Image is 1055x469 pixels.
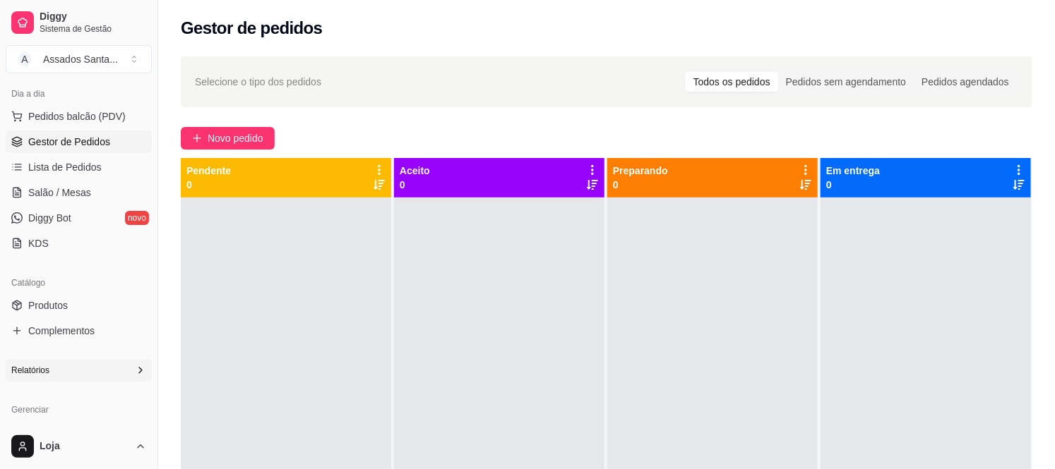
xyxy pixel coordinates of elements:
p: Preparando [613,164,668,178]
a: Salão / Mesas [6,181,152,204]
p: 0 [613,178,668,192]
a: Produtos [6,294,152,317]
span: Diggy [40,11,146,23]
span: Novo pedido [208,130,263,146]
span: plus [192,133,202,143]
p: Em entrega [826,164,880,178]
div: Gerenciar [6,398,152,421]
button: Loja [6,430,152,463]
span: Sistema de Gestão [40,23,146,35]
span: Gestor de Pedidos [28,135,110,149]
div: Pedidos agendados [914,72,1017,92]
button: Novo pedido [181,127,275,150]
span: Salão / Mesas [28,185,91,200]
p: 0 [400,178,430,192]
span: Selecione o tipo dos pedidos [195,74,321,90]
a: Lista de Pedidos [6,156,152,178]
a: DiggySistema de Gestão [6,6,152,39]
span: Diggy Bot [28,211,71,225]
span: Relatórios [11,365,49,376]
a: Gestor de Pedidos [6,130,152,153]
span: Produtos [28,298,68,312]
p: 0 [826,178,880,192]
a: Diggy Botnovo [6,207,152,229]
div: Catálogo [6,272,152,294]
p: Pendente [186,164,231,178]
div: Dia a dia [6,83,152,105]
button: Select a team [6,45,152,73]
a: KDS [6,232,152,255]
div: Todos os pedidos [686,72,778,92]
button: Pedidos balcão (PDV) [6,105,152,128]
a: Entregadoresnovo [6,421,152,444]
span: A [18,52,32,66]
span: Complementos [28,324,95,338]
span: KDS [28,236,49,250]
p: Aceito [400,164,430,178]
div: Pedidos sem agendamento [778,72,914,92]
h2: Gestor de pedidos [181,17,323,39]
a: Complementos [6,319,152,342]
p: 0 [186,178,231,192]
span: Loja [40,440,129,453]
span: Lista de Pedidos [28,160,102,174]
div: Assados Santa ... [43,52,118,66]
span: Pedidos balcão (PDV) [28,109,126,123]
